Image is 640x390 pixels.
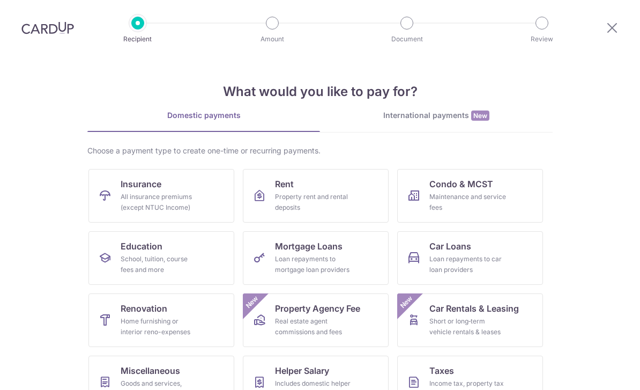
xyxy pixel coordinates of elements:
div: Property rent and rental deposits [275,192,352,213]
a: Property Agency FeeReal estate agent commissions and feesNew [243,293,389,347]
a: Mortgage LoansLoan repayments to mortgage loan providers [243,231,389,285]
a: Car LoansLoan repayments to car loan providers [397,231,543,285]
p: Amount [233,34,312,45]
a: InsuranceAll insurance premiums (except NTUC Income) [88,169,234,223]
span: Taxes [429,364,454,377]
span: Rent [275,178,294,190]
p: Recipient [98,34,177,45]
div: Choose a payment type to create one-time or recurring payments. [87,145,553,156]
div: Maintenance and service fees [429,192,507,213]
div: Home furnishing or interior reno-expenses [121,316,198,337]
span: Condo & MCST [429,178,493,190]
p: Review [502,34,582,45]
div: School, tuition, course fees and more [121,254,198,275]
h4: What would you like to pay for? [87,82,553,101]
span: New [398,293,415,311]
div: Loan repayments to mortgage loan providers [275,254,352,275]
div: International payments [320,110,553,121]
span: Education [121,240,162,253]
span: Mortgage Loans [275,240,343,253]
span: Renovation [121,302,167,315]
span: Car Loans [429,240,471,253]
div: Short or long‑term vehicle rentals & leases [429,316,507,337]
img: CardUp [21,21,74,34]
span: Insurance [121,178,161,190]
a: Condo & MCSTMaintenance and service fees [397,169,543,223]
span: Car Rentals & Leasing [429,302,519,315]
a: Car Rentals & LeasingShort or long‑term vehicle rentals & leasesNew [397,293,543,347]
div: All insurance premiums (except NTUC Income) [121,192,198,213]
a: RenovationHome furnishing or interior reno-expenses [88,293,234,347]
p: Document [367,34,446,45]
span: New [471,111,489,121]
a: RentProperty rent and rental deposits [243,169,389,223]
a: EducationSchool, tuition, course fees and more [88,231,234,285]
span: Miscellaneous [121,364,180,377]
div: Loan repayments to car loan providers [429,254,507,275]
div: Domestic payments [87,110,320,121]
div: Real estate agent commissions and fees [275,316,352,337]
span: New [243,293,261,311]
span: Property Agency Fee [275,302,360,315]
span: Helper Salary [275,364,329,377]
